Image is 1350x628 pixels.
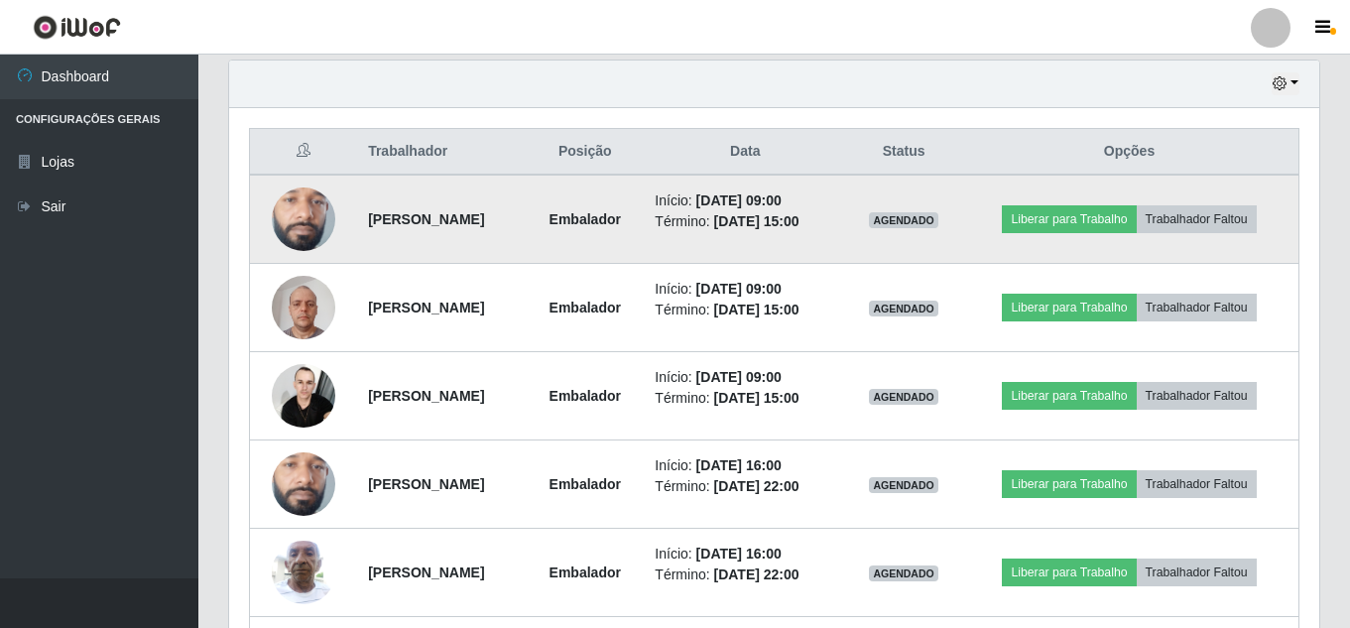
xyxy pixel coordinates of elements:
[869,301,938,316] span: AGENDADO
[655,388,835,409] li: Término:
[1137,470,1257,498] button: Trabalhador Faltou
[1137,559,1257,586] button: Trabalhador Faltou
[550,300,621,315] strong: Embalador
[960,129,1298,176] th: Opções
[272,265,335,349] img: 1723391026413.jpeg
[550,388,621,404] strong: Embalador
[272,414,335,555] img: 1745421855441.jpeg
[696,546,782,562] time: [DATE] 16:00
[696,457,782,473] time: [DATE] 16:00
[1137,294,1257,321] button: Trabalhador Faltou
[550,476,621,492] strong: Embalador
[655,300,835,320] li: Término:
[696,192,782,208] time: [DATE] 09:00
[655,476,835,497] li: Término:
[272,149,335,290] img: 1745421855441.jpeg
[713,302,798,317] time: [DATE] 15:00
[356,129,527,176] th: Trabalhador
[655,455,835,476] li: Início:
[696,369,782,385] time: [DATE] 09:00
[713,566,798,582] time: [DATE] 22:00
[869,477,938,493] span: AGENDADO
[527,129,643,176] th: Posição
[655,565,835,585] li: Término:
[368,476,484,492] strong: [PERSON_NAME]
[655,367,835,388] li: Início:
[1137,205,1257,233] button: Trabalhador Faltou
[1137,382,1257,410] button: Trabalhador Faltou
[847,129,960,176] th: Status
[1002,205,1136,233] button: Liberar para Trabalho
[550,565,621,580] strong: Embalador
[869,565,938,581] span: AGENDADO
[655,211,835,232] li: Término:
[655,544,835,565] li: Início:
[713,213,798,229] time: [DATE] 15:00
[655,279,835,300] li: Início:
[1002,470,1136,498] button: Liberar para Trabalho
[643,129,847,176] th: Data
[713,478,798,494] time: [DATE] 22:00
[1002,559,1136,586] button: Liberar para Trabalho
[696,281,782,297] time: [DATE] 09:00
[33,15,121,40] img: CoreUI Logo
[713,390,798,406] time: [DATE] 15:00
[272,353,335,438] img: 1747925689059.jpeg
[368,565,484,580] strong: [PERSON_NAME]
[655,190,835,211] li: Início:
[1002,294,1136,321] button: Liberar para Trabalho
[368,300,484,315] strong: [PERSON_NAME]
[272,530,335,614] img: 1743965211684.jpeg
[368,388,484,404] strong: [PERSON_NAME]
[1002,382,1136,410] button: Liberar para Trabalho
[368,211,484,227] strong: [PERSON_NAME]
[550,211,621,227] strong: Embalador
[869,389,938,405] span: AGENDADO
[869,212,938,228] span: AGENDADO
